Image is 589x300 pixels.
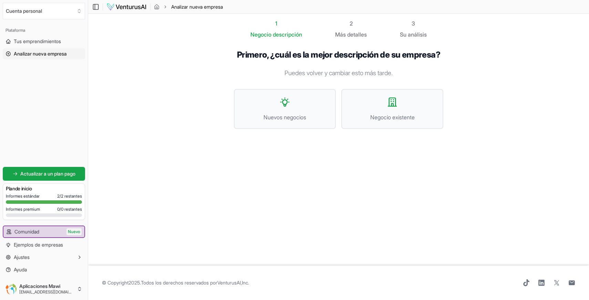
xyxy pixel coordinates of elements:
font: Ejemplos de empresas [14,242,63,248]
font: restantes [64,193,82,199]
font: 2 [57,193,60,199]
font: Comunidad [14,229,39,234]
font: [EMAIL_ADDRESS][DOMAIN_NAME] [19,289,86,294]
font: Primero, ¿cuál es la mejor descripción de su empresa? [237,50,440,60]
font: descripción [273,31,302,38]
img: logo [106,3,147,11]
font: 1 [275,20,277,27]
font: Ajustes [14,254,30,260]
font: © Copyright [102,280,128,286]
img: ACg8ocI71fFx7IqGsVxnx-ar2DltLzg8NeQluVKZWyyy0Dqk_1yhYIY=s96-c [6,283,17,294]
a: Analizar nueva empresa [3,48,85,59]
a: Ayuda [3,264,85,275]
button: Nuevos negocios [234,89,336,129]
a: Actualizar a un plan pago [3,167,85,181]
a: VenturusAI, [217,280,242,286]
font: Actualizar a un plan pago [20,171,75,177]
font: Inc. [242,280,249,286]
font: / [60,207,61,212]
button: Ajustes [3,252,85,263]
font: Negocio [250,31,271,38]
button: Seleccione una organización [3,3,85,19]
font: 2 [350,20,353,27]
span: Analizar nueva empresa [171,3,223,10]
font: 2 [61,193,63,199]
font: de inicio [15,186,32,191]
font: Cuenta personal [6,8,42,14]
font: Nuevos negocios [263,114,306,121]
font: 2025. [128,280,141,286]
font: Analizar nueva empresa [14,51,67,57]
font: 0 [57,207,60,212]
font: detalles [347,31,367,38]
font: Informes estándar [6,193,40,199]
a: ComunidadNuevo [3,226,84,237]
font: Puedes volver y cambiar esto más tarde. [285,69,393,77]
button: Aplicaciones Mawi[EMAIL_ADDRESS][DOMAIN_NAME] [3,281,85,297]
font: restantes [64,207,82,212]
font: Aplicaciones Mawi [19,283,60,289]
font: Negocio existente [370,114,415,121]
font: Analizar nueva empresa [171,4,223,10]
button: Negocio existente [341,89,443,129]
font: Más [335,31,346,38]
nav: migaja de pan [154,3,223,10]
font: Plan [6,186,15,191]
a: Tus emprendimientos [3,36,85,47]
font: Todos los derechos reservados por [141,280,217,286]
font: Tus emprendimientos [14,38,61,44]
font: Plataforma [6,28,25,33]
font: 0 [61,207,63,212]
font: análisis [408,31,427,38]
font: Su [400,31,406,38]
font: Ayuda [14,267,27,272]
a: Ejemplos de empresas [3,239,85,250]
font: 3 [412,20,415,27]
font: Informes premium [6,207,40,212]
font: Nuevo [68,229,80,234]
font: / [60,193,61,199]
